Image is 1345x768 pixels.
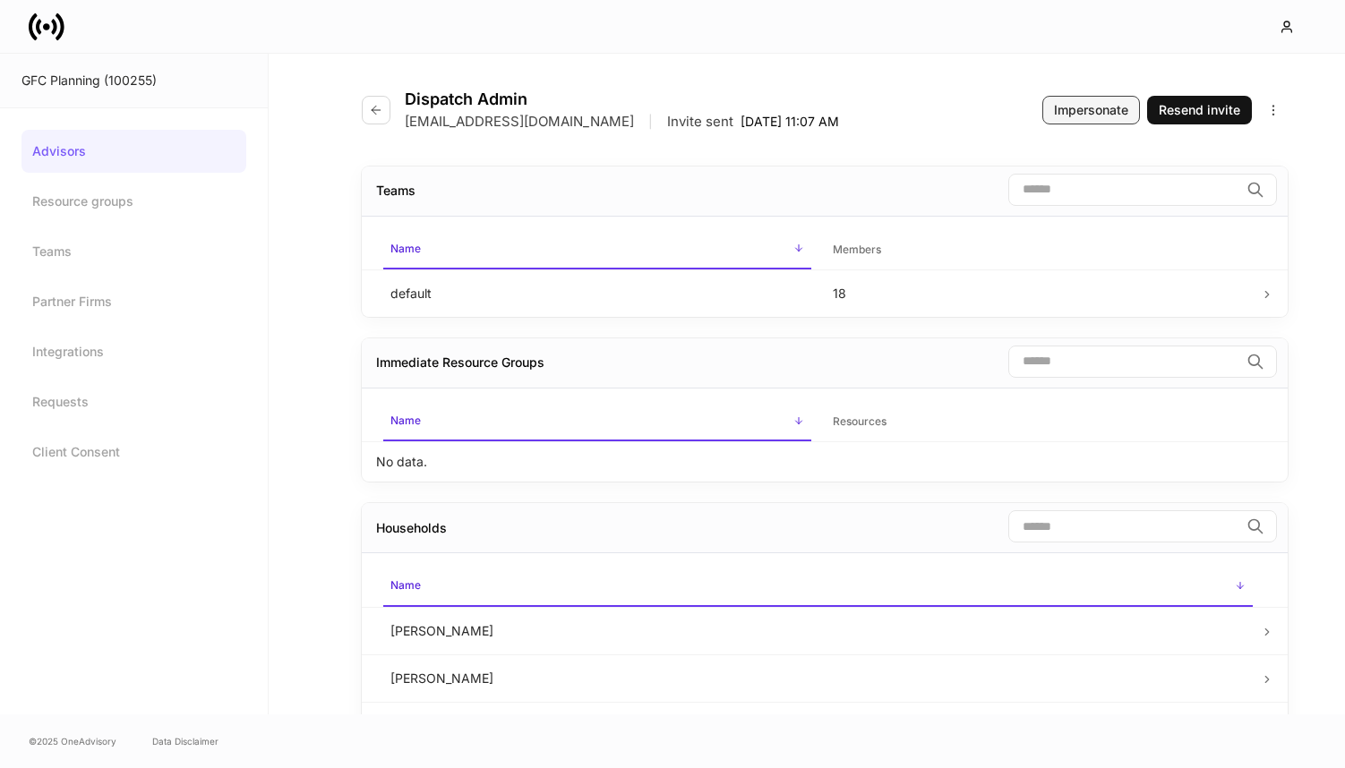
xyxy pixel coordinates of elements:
[376,654,1260,702] td: [PERSON_NAME]
[405,113,634,131] p: [EMAIL_ADDRESS][DOMAIN_NAME]
[405,90,839,109] h4: Dispatch Admin
[667,113,733,131] p: Invite sent
[741,113,839,131] p: [DATE] 11:07 AM
[376,519,447,537] div: Households
[1042,96,1140,124] button: Impersonate
[152,734,218,748] a: Data Disclaimer
[390,412,421,429] h6: Name
[376,702,1260,749] td: [PERSON_NAME]
[21,431,246,474] a: Client Consent
[833,413,887,430] h6: Resources
[383,567,1253,606] span: Name
[21,72,246,90] div: GFC Planning (100255)
[826,232,1254,269] span: Members
[390,576,421,593] h6: Name
[1054,101,1128,119] div: Impersonate
[383,231,811,269] span: Name
[29,734,116,748] span: © 2025 OneAdvisory
[1147,96,1252,124] button: Resend invite
[21,380,246,423] a: Requests
[826,404,1254,440] span: Resources
[1159,101,1240,119] div: Resend invite
[21,230,246,273] a: Teams
[376,269,818,317] td: default
[21,180,246,223] a: Resource groups
[390,240,421,257] h6: Name
[21,280,246,323] a: Partner Firms
[376,182,415,200] div: Teams
[648,113,653,131] p: |
[818,269,1261,317] td: 18
[833,241,881,258] h6: Members
[383,403,811,441] span: Name
[376,453,427,471] p: No data.
[376,607,1260,654] td: [PERSON_NAME]
[21,330,246,373] a: Integrations
[21,130,246,173] a: Advisors
[376,354,544,371] div: Immediate Resource Groups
